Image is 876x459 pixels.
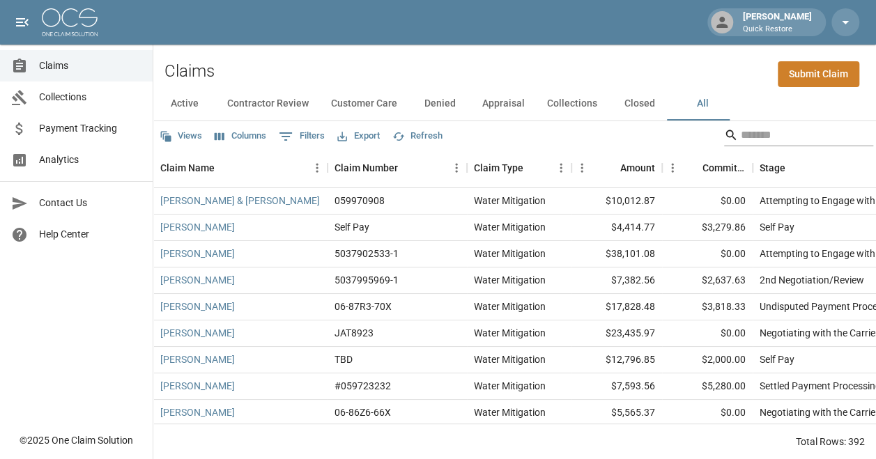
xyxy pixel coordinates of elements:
div: Water Mitigation [474,405,546,419]
span: Help Center [39,227,141,242]
div: Stage [760,148,785,187]
div: $0.00 [662,400,753,426]
div: © 2025 One Claim Solution [20,433,133,447]
div: 5037902533-1 [335,247,399,260]
div: $17,828.48 [571,294,662,320]
div: $7,593.56 [571,373,662,400]
div: Water Mitigation [474,220,546,234]
a: [PERSON_NAME] [160,405,235,419]
div: JAT8923 [335,326,374,340]
div: $3,279.86 [662,215,753,241]
div: Water Mitigation [474,194,546,208]
div: Water Mitigation [474,379,546,393]
button: Menu [551,157,571,178]
div: Claim Number [328,148,467,187]
div: Search [724,124,873,149]
button: Customer Care [320,87,408,120]
button: Collections [536,87,608,120]
button: Menu [571,157,592,178]
div: $10,012.87 [571,188,662,215]
button: open drawer [8,8,36,36]
div: [PERSON_NAME] [737,10,817,35]
button: Denied [408,87,471,120]
button: Menu [662,157,683,178]
button: Show filters [275,125,328,148]
div: Claim Type [474,148,523,187]
button: Menu [446,157,467,178]
div: 059970908 [335,194,385,208]
div: 06-87R3-70X [335,299,392,313]
div: Committed Amount [702,148,746,187]
div: Water Mitigation [474,326,546,340]
a: [PERSON_NAME] [160,379,235,393]
div: TBD [335,352,353,366]
button: Closed [608,87,671,120]
a: [PERSON_NAME] [160,220,235,234]
div: Claim Type [467,148,571,187]
button: Appraisal [471,87,536,120]
a: [PERSON_NAME] [160,247,235,260]
div: Amount [620,148,655,187]
a: [PERSON_NAME] & [PERSON_NAME] [160,194,320,208]
div: $0.00 [662,241,753,267]
button: Sort [601,158,620,178]
div: Claim Name [160,148,215,187]
button: Export [334,125,383,147]
button: Sort [785,158,805,178]
div: $2,637.63 [662,267,753,294]
div: Amount [571,148,662,187]
div: Water Mitigation [474,352,546,366]
div: Total Rows: 392 [796,435,865,449]
div: $3,818.33 [662,294,753,320]
span: Claims [39,59,141,73]
a: [PERSON_NAME] [160,326,235,340]
button: Refresh [389,125,446,147]
div: 5037995969-1 [335,273,399,287]
div: Self Pay [335,220,369,234]
button: All [671,87,734,120]
span: Collections [39,90,141,104]
div: $5,565.37 [571,400,662,426]
div: Water Mitigation [474,299,546,313]
div: Self Pay [760,352,794,366]
div: #059723232 [335,379,391,393]
div: $2,000.00 [662,347,753,373]
button: Sort [683,158,702,178]
button: Menu [307,157,328,178]
div: Committed Amount [662,148,753,187]
span: Contact Us [39,196,141,210]
div: 06-86Z6-66X [335,405,391,419]
span: Payment Tracking [39,121,141,136]
a: [PERSON_NAME] [160,352,235,366]
div: $12,796.85 [571,347,662,373]
div: $0.00 [662,320,753,347]
div: 2nd Negotiation/Review [760,273,864,287]
div: Claim Number [335,148,398,187]
a: [PERSON_NAME] [160,299,235,313]
div: Claim Name [153,148,328,187]
button: Sort [398,158,417,178]
div: Self Pay [760,220,794,234]
div: $7,382.56 [571,267,662,294]
a: Submit Claim [778,61,859,87]
button: Sort [523,158,543,178]
div: Water Mitigation [474,247,546,260]
div: $5,280.00 [662,373,753,400]
button: Views [156,125,206,147]
button: Sort [215,158,234,178]
div: $0.00 [662,188,753,215]
p: Quick Restore [743,24,812,36]
div: $38,101.08 [571,241,662,267]
a: [PERSON_NAME] [160,273,235,287]
img: ocs-logo-white-transparent.png [42,8,98,36]
h2: Claims [164,61,215,81]
div: $4,414.77 [571,215,662,241]
div: Water Mitigation [474,273,546,287]
div: $23,435.97 [571,320,662,347]
button: Contractor Review [216,87,320,120]
div: dynamic tabs [153,87,876,120]
button: Active [153,87,216,120]
button: Select columns [211,125,270,147]
span: Analytics [39,153,141,167]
